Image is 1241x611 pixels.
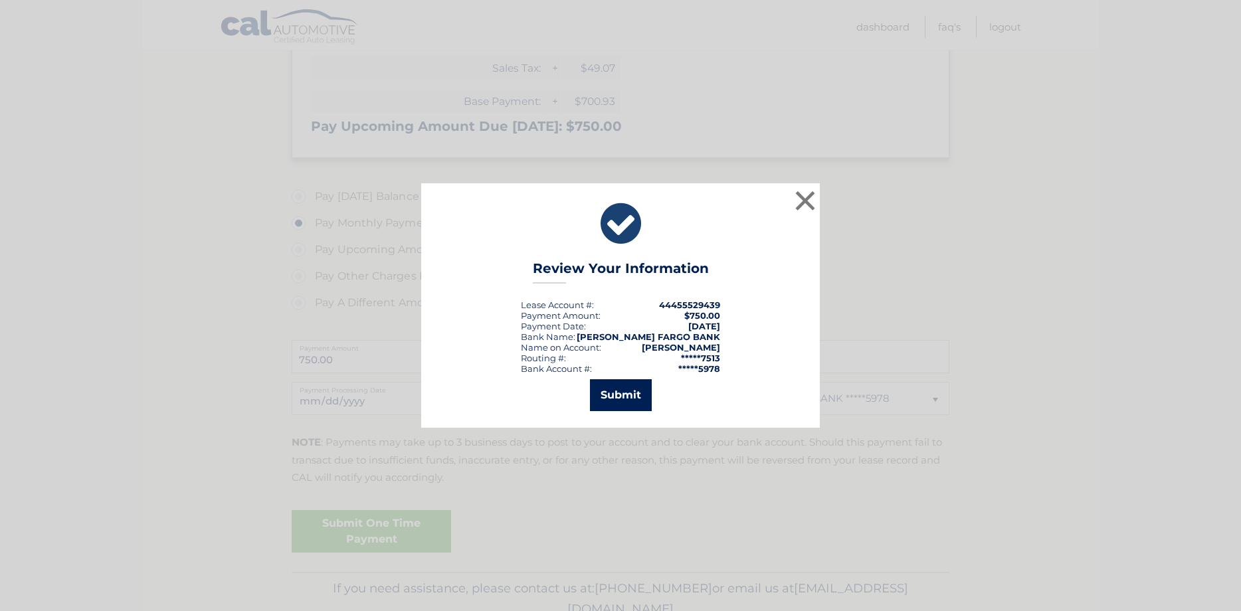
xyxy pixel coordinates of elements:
div: Bank Account #: [521,363,592,374]
div: Lease Account #: [521,300,594,310]
div: Routing #: [521,353,566,363]
div: Payment Amount: [521,310,601,321]
span: Payment Date [521,321,584,331]
div: Bank Name: [521,331,575,342]
strong: 44455529439 [659,300,720,310]
button: × [792,187,818,214]
div: Name on Account: [521,342,601,353]
strong: [PERSON_NAME] [642,342,720,353]
h3: Review Your Information [533,260,709,284]
div: : [521,321,586,331]
button: Submit [590,379,652,411]
span: $750.00 [684,310,720,321]
strong: [PERSON_NAME] FARGO BANK [577,331,720,342]
span: [DATE] [688,321,720,331]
